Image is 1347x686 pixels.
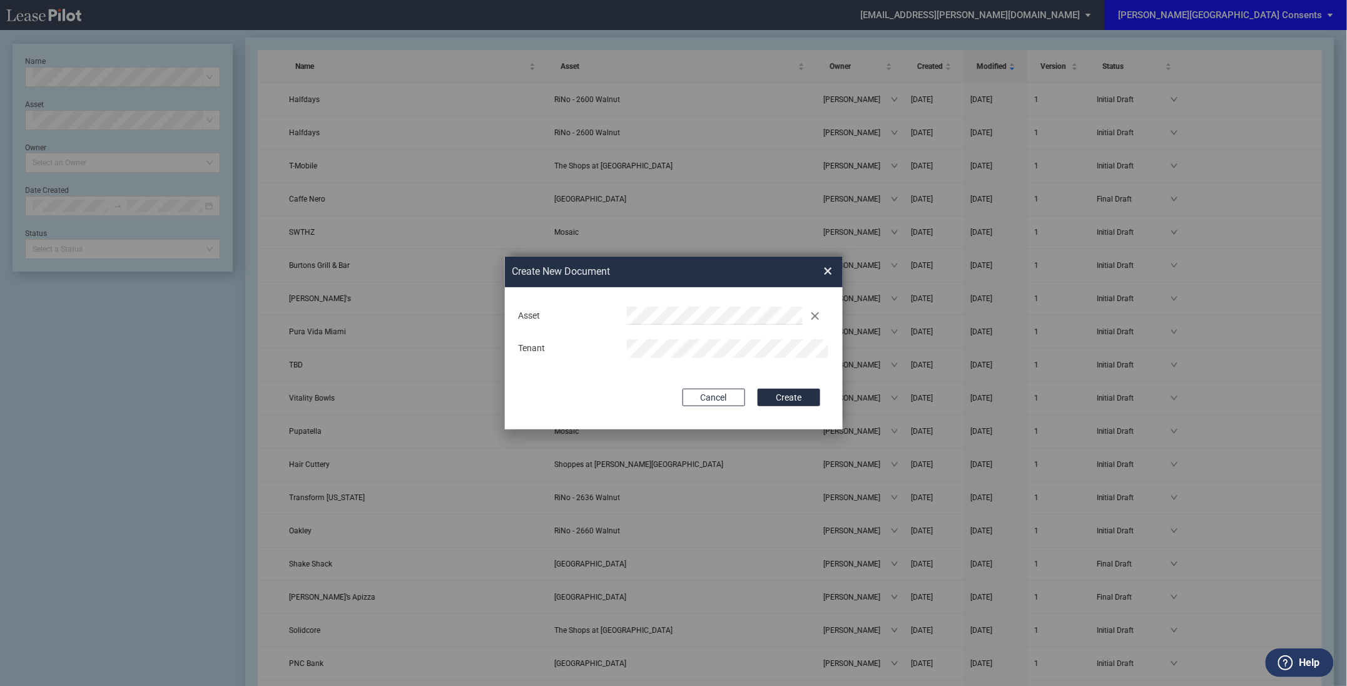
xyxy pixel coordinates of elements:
div: Asset [511,310,619,322]
h2: Create New Document [512,265,779,279]
button: Cancel [683,389,745,406]
md-dialog: Create New ... [505,257,843,429]
div: Tenant [511,342,619,355]
label: Help [1299,655,1319,671]
span: × [824,262,833,282]
button: Create [758,389,820,406]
